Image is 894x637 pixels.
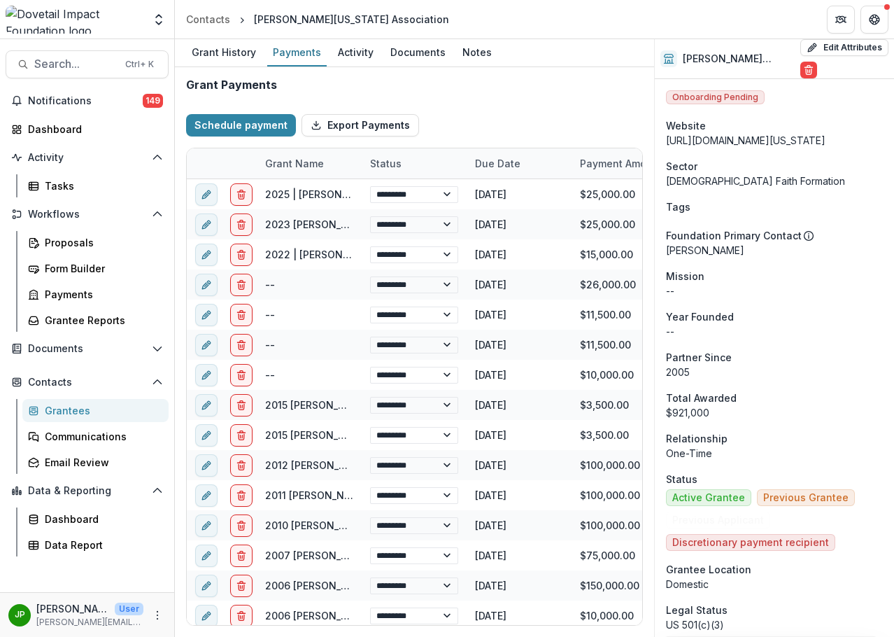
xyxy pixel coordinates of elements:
[265,337,275,352] div: --
[34,57,117,71] span: Search...
[666,283,883,298] p: --
[467,360,572,390] div: [DATE]
[265,277,275,292] div: --
[827,6,855,34] button: Partners
[666,391,737,405] span: Total Awarded
[195,605,218,627] button: edit
[195,183,218,206] button: edit
[6,50,169,78] button: Search...
[195,514,218,537] button: edit
[6,6,143,34] img: Dovetail Impact Foundation logo
[186,12,230,27] div: Contacts
[672,514,764,526] span: Previous Applicant
[6,337,169,360] button: Open Documents
[143,94,163,108] span: 149
[265,248,586,260] a: 2022 | [PERSON_NAME][GEOGRAPHIC_DATA][US_STATE] Direct Ask
[22,257,169,280] a: Form Builder
[467,480,572,510] div: [DATE]
[6,479,169,502] button: Open Data & Reporting
[195,424,218,447] button: edit
[254,12,449,27] div: [PERSON_NAME][US_STATE] Association
[28,122,157,136] div: Dashboard
[572,209,676,239] div: $25,000.00
[666,617,883,632] div: US 501(c)(3)
[265,307,275,322] div: --
[6,90,169,112] button: Notifications149
[195,545,218,567] button: edit
[467,269,572,300] div: [DATE]
[467,209,572,239] div: [DATE]
[457,39,497,66] a: Notes
[267,39,327,66] a: Payments
[362,148,467,178] div: Status
[666,472,697,486] span: Status
[572,570,676,601] div: $150,000.00
[6,371,169,393] button: Open Contacts
[666,134,825,146] a: [URL][DOMAIN_NAME][US_STATE]
[467,156,529,171] div: Due Date
[230,183,253,206] button: delete
[666,174,883,188] p: [DEMOGRAPHIC_DATA] Faith Formation
[666,562,751,577] span: Grantee Location
[572,510,676,540] div: $100,000.00
[467,179,572,209] div: [DATE]
[666,228,802,243] p: Foundation Primary Contact
[22,451,169,474] a: Email Review
[45,313,157,328] div: Grantee Reports
[36,616,143,629] p: [PERSON_NAME][EMAIL_ADDRESS][DOMAIN_NAME]
[267,42,327,62] div: Payments
[666,365,883,379] p: 2005
[257,156,332,171] div: Grant Name
[195,304,218,326] button: edit
[666,243,883,258] p: [PERSON_NAME]
[6,203,169,225] button: Open Workflows
[22,507,169,531] a: Dashboard
[230,394,253,416] button: delete
[28,209,146,220] span: Workflows
[572,148,676,178] div: Payment Amount
[800,62,817,78] button: Delete
[467,148,572,178] div: Due Date
[230,274,253,296] button: delete
[6,118,169,141] a: Dashboard
[265,459,524,471] a: 2012 [PERSON_NAME][US_STATE] Association #3 of 3
[45,261,157,276] div: Form Builder
[257,148,362,178] div: Grant Name
[265,218,480,230] a: 2023 [PERSON_NAME][US_STATE] Direct Ask
[457,42,497,62] div: Notes
[230,244,253,266] button: delete
[45,235,157,250] div: Proposals
[301,114,419,136] button: Export Payments
[572,360,676,390] div: $10,000.00
[230,213,253,236] button: delete
[28,152,146,164] span: Activity
[186,39,262,66] a: Grant History
[195,364,218,386] button: edit
[467,510,572,540] div: [DATE]
[28,377,146,388] span: Contacts
[28,343,146,355] span: Documents
[672,492,745,504] span: Active Grantee
[572,156,671,171] div: Payment Amount
[230,454,253,477] button: delete
[467,239,572,269] div: [DATE]
[467,330,572,360] div: [DATE]
[666,118,706,133] span: Website
[195,274,218,296] button: edit
[22,425,169,448] a: Communications
[467,300,572,330] div: [DATE]
[22,174,169,197] a: Tasks
[572,450,676,480] div: $100,000.00
[230,514,253,537] button: delete
[265,188,747,200] a: 2025 | [PERSON_NAME][US_STATE] Activating [DEMOGRAPHIC_DATA] in [GEOGRAPHIC_DATA] Project
[186,114,296,136] button: Schedule payment
[45,455,157,470] div: Email Review
[22,309,169,332] a: Grantee Reports
[195,213,218,236] button: edit
[666,577,883,591] p: Domestic
[763,492,849,504] span: Previous Grantee
[45,429,157,444] div: Communications
[572,300,676,330] div: $11,500.00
